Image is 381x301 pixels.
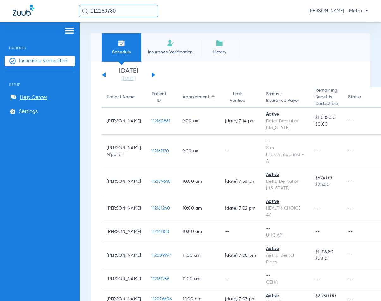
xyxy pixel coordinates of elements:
td: 9:00 AM [178,135,220,168]
span: Insurance Verification [19,58,69,64]
div: GEHA [266,279,305,286]
img: Manual Insurance Verification [167,40,174,47]
span: History [204,49,234,55]
span: $1,085.00 [315,114,338,121]
div: -- [266,273,305,279]
span: -- [315,277,320,281]
span: 112161256 [151,277,169,281]
span: [PERSON_NAME] - Metro [309,8,368,14]
img: Zuub Logo [13,5,34,16]
span: Deductible [315,101,338,107]
div: Active [266,293,305,299]
span: 112161120 [151,149,169,153]
td: -- [220,222,261,242]
div: Active [266,199,305,205]
span: -- [315,230,320,234]
td: 10:00 AM [178,168,220,195]
div: Patient Name [107,94,135,101]
td: [DATE] 7:53 PM [220,168,261,195]
th: Remaining Benefits | [310,87,343,108]
img: Search Icon [82,8,88,14]
span: 112161158 [151,230,169,234]
td: [PERSON_NAME] [102,195,146,222]
span: Setup [5,73,75,87]
td: -- [220,135,261,168]
th: Status | [261,87,310,108]
td: [PERSON_NAME] N'goran [102,135,146,168]
td: [PERSON_NAME] [102,168,146,195]
td: [PERSON_NAME] [102,242,146,269]
span: 112089997 [151,253,171,258]
div: Patient ID [151,91,166,104]
div: Patient ID [151,91,172,104]
span: Schedule [106,49,136,55]
td: [DATE] 7:08 PM [220,242,261,269]
div: Active [266,111,305,118]
span: 112161240 [151,206,170,211]
div: Appointment [183,94,215,101]
img: Schedule [118,40,125,47]
td: 11:00 AM [178,242,220,269]
td: 10:00 AM [178,222,220,242]
div: -- [266,225,305,232]
img: History [216,40,223,47]
span: $25.00 [315,181,338,188]
div: Patient Name [107,94,141,101]
li: [DATE] [110,68,148,82]
span: Settings [19,108,38,115]
img: hamburger-icon [64,27,75,34]
div: HEALTH CHOICE AZ [266,205,305,218]
span: Patients [5,36,75,50]
div: UHC API [266,232,305,239]
div: Sun Life/Dentaquest - AI [266,145,305,165]
td: [DATE] 7:02 PM [220,195,261,222]
div: Aetna Dental Plans [266,252,305,266]
span: $624.00 [315,175,338,181]
td: 10:00 AM [178,195,220,222]
div: Delta Dental of [US_STATE] [266,118,305,131]
span: $0.00 [315,121,338,128]
input: Search for patients [79,5,158,17]
div: Delta Dental of [US_STATE] [266,178,305,192]
td: [PERSON_NAME] [102,108,146,135]
div: Active [266,172,305,178]
span: Insurance Verification [146,49,195,55]
span: $1,316.80 [315,249,338,255]
div: Active [266,246,305,252]
div: Last Verified [225,91,251,104]
span: Insurance Payer [266,97,305,104]
span: Help Center [20,95,47,101]
div: Appointment [183,94,209,101]
td: [PERSON_NAME] [102,222,146,242]
span: 112160881 [151,119,170,123]
td: 9:00 AM [178,108,220,135]
a: [DATE] [110,76,148,82]
td: [DATE] 7:14 PM [220,108,261,135]
span: $2,250.00 [315,293,338,299]
td: -- [220,269,261,289]
span: $0.00 [315,255,338,262]
iframe: Chat Widget [349,271,381,301]
span: -- [315,149,320,153]
a: Help Center [10,95,47,101]
td: [PERSON_NAME] [102,269,146,289]
div: Last Verified [225,91,256,104]
td: 11:00 AM [178,269,220,289]
span: 112159648 [151,179,171,184]
span: -- [315,206,320,211]
div: -- [266,138,305,145]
